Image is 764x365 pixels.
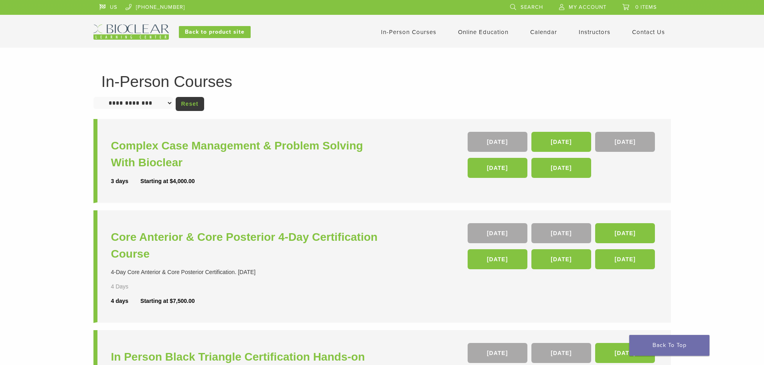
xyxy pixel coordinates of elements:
[595,223,655,243] a: [DATE]
[595,132,655,152] a: [DATE]
[579,28,610,36] a: Instructors
[111,268,384,276] div: 4-Day Core Anterior & Core Posterior Certification. [DATE]
[140,177,195,186] div: Starting at $4,000.00
[632,28,665,36] a: Contact Us
[101,74,663,89] h1: In-Person Courses
[595,249,655,269] a: [DATE]
[629,335,709,356] a: Back To Top
[111,297,141,305] div: 4 days
[531,249,591,269] a: [DATE]
[111,282,152,291] div: 4 Days
[521,4,543,10] span: Search
[458,28,509,36] a: Online Education
[530,28,557,36] a: Calendar
[176,97,204,111] a: Reset
[468,158,527,178] a: [DATE]
[468,132,657,182] div: , , , ,
[111,229,384,262] a: Core Anterior & Core Posterior 4-Day Certification Course
[531,132,591,152] a: [DATE]
[468,249,527,269] a: [DATE]
[531,158,591,178] a: [DATE]
[569,4,606,10] span: My Account
[635,4,657,10] span: 0 items
[468,343,527,363] a: [DATE]
[531,223,591,243] a: [DATE]
[381,28,436,36] a: In-Person Courses
[468,223,527,243] a: [DATE]
[140,297,195,305] div: Starting at $7,500.00
[111,177,141,186] div: 3 days
[531,343,591,363] a: [DATE]
[93,24,169,40] img: Bioclear
[468,223,657,273] div: , , , , ,
[111,137,384,171] a: Complex Case Management & Problem Solving With Bioclear
[595,343,655,363] a: [DATE]
[468,132,527,152] a: [DATE]
[179,26,251,38] a: Back to product site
